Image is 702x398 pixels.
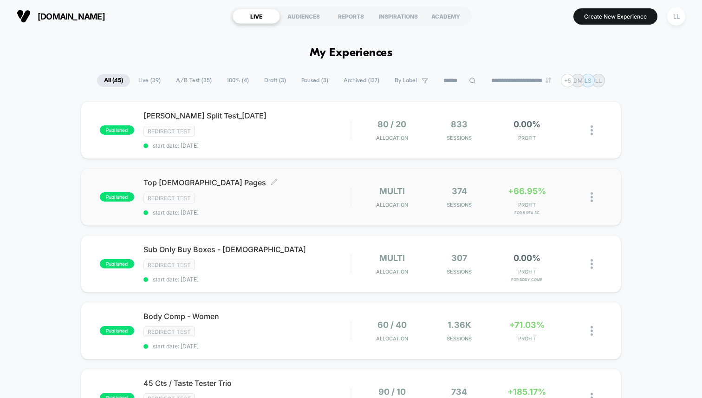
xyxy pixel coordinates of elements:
span: Top [DEMOGRAPHIC_DATA] Pages [143,178,351,187]
span: 374 [452,186,467,196]
span: Paused ( 3 ) [294,74,335,87]
img: close [591,192,593,202]
span: published [100,259,134,268]
span: Sessions [428,335,491,342]
span: start date: [DATE] [143,343,351,350]
span: 0.00% [513,119,540,129]
span: Redirect Test [143,193,195,203]
span: for Body Comp [495,277,558,282]
span: 0.00% [513,253,540,263]
p: DM [573,77,583,84]
button: [DOMAIN_NAME] [14,9,108,24]
div: LIVE [233,9,280,24]
span: Allocation [376,135,408,141]
div: + 5 [561,74,574,87]
span: multi [379,186,405,196]
span: start date: [DATE] [143,142,351,149]
div: ACADEMY [422,9,469,24]
span: PROFIT [495,268,558,275]
span: Draft ( 3 ) [257,74,293,87]
span: Sessions [428,135,491,141]
span: 45 Cts / Taste Tester Trio [143,378,351,388]
span: 90 / 10 [378,387,406,397]
button: Create New Experience [573,8,657,25]
span: 80 / 20 [377,119,406,129]
span: PROFIT [495,335,558,342]
span: PROFIT [495,202,558,208]
span: start date: [DATE] [143,209,351,216]
div: LL [667,7,685,26]
div: REPORTS [327,9,375,24]
span: Archived ( 137 ) [337,74,386,87]
span: Live ( 39 ) [131,74,168,87]
span: +71.03% [509,320,545,330]
span: +185.17% [507,387,546,397]
div: AUDIENCES [280,9,327,24]
span: 833 [451,119,468,129]
span: By Label [395,77,417,84]
span: A/B Test ( 35 ) [169,74,219,87]
span: for 5 Rea SC [495,210,558,215]
span: [PERSON_NAME] Split Test_[DATE] [143,111,351,120]
span: published [100,192,134,202]
span: 60 / 40 [377,320,407,330]
span: Sub Only Buy Boxes - [DEMOGRAPHIC_DATA] [143,245,351,254]
span: 307 [451,253,467,263]
img: close [591,259,593,269]
img: close [591,326,593,336]
span: Sessions [428,202,491,208]
span: Redirect Test [143,326,195,337]
span: [DOMAIN_NAME] [38,12,105,21]
span: +66.95% [508,186,546,196]
span: Allocation [376,268,408,275]
span: Redirect Test [143,260,195,270]
span: Redirect Test [143,126,195,137]
span: Body Comp - Women [143,312,351,321]
button: LL [664,7,688,26]
span: PROFIT [495,135,558,141]
span: Allocation [376,335,408,342]
img: close [591,125,593,135]
img: end [546,78,551,83]
span: published [100,125,134,135]
div: INSPIRATIONS [375,9,422,24]
h1: My Experiences [310,46,393,60]
img: Visually logo [17,9,31,23]
span: Allocation [376,202,408,208]
p: LL [595,77,602,84]
span: 734 [451,387,467,397]
span: All ( 45 ) [97,74,130,87]
span: 1.36k [448,320,471,330]
p: LS [585,77,591,84]
span: 100% ( 4 ) [220,74,256,87]
span: start date: [DATE] [143,276,351,283]
span: Sessions [428,268,491,275]
span: published [100,326,134,335]
span: multi [379,253,405,263]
